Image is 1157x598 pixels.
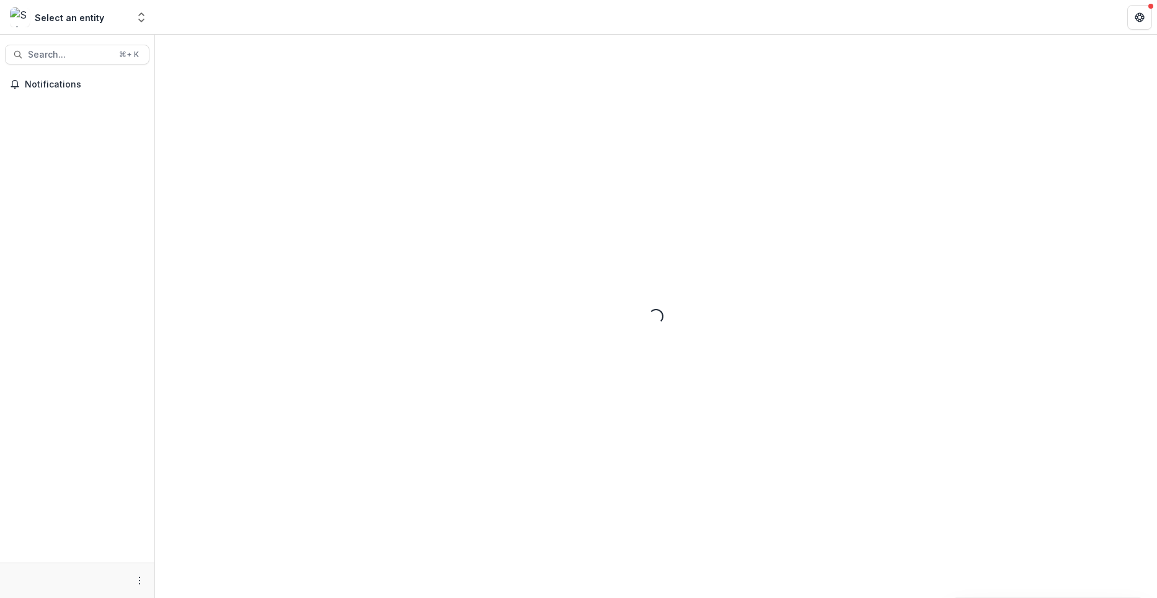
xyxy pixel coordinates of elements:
[28,50,112,60] span: Search...
[5,45,149,65] button: Search...
[25,79,144,90] span: Notifications
[1127,5,1152,30] button: Get Help
[133,5,150,30] button: Open entity switcher
[117,48,141,61] div: ⌘ + K
[10,7,30,27] img: Select an entity
[132,573,147,588] button: More
[35,11,104,24] div: Select an entity
[5,74,149,94] button: Notifications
